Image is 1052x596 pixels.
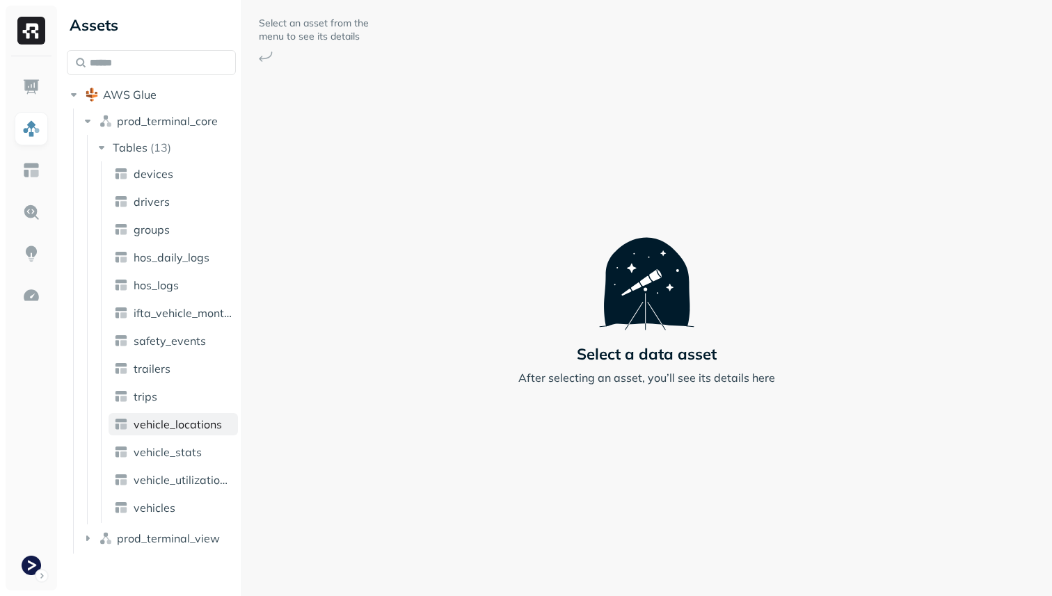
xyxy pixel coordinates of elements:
[17,17,45,45] img: Ryft
[99,531,113,545] img: namespace
[67,14,236,36] div: Assets
[99,114,113,128] img: namespace
[22,161,40,179] img: Asset Explorer
[22,78,40,96] img: Dashboard
[599,210,694,330] img: Telescope
[109,497,238,519] a: vehicles
[114,334,128,348] img: table
[134,362,170,376] span: trailers
[114,362,128,376] img: table
[134,167,173,181] span: devices
[109,246,238,268] a: hos_daily_logs
[134,195,170,209] span: drivers
[134,445,202,459] span: vehicle_stats
[114,250,128,264] img: table
[109,218,238,241] a: groups
[113,140,148,154] span: Tables
[109,385,238,408] a: trips
[577,344,717,364] p: Select a data asset
[259,51,273,62] img: Arrow
[114,195,128,209] img: table
[109,441,238,463] a: vehicle_stats
[114,417,128,431] img: table
[134,473,232,487] span: vehicle_utilization_day
[134,389,157,403] span: trips
[117,531,220,545] span: prod_terminal_view
[134,501,175,515] span: vehicles
[117,114,218,128] span: prod_terminal_core
[103,88,157,102] span: AWS Glue
[114,223,128,236] img: table
[114,306,128,320] img: table
[150,140,171,154] p: ( 13 )
[109,191,238,213] a: drivers
[22,287,40,305] img: Optimization
[109,469,238,491] a: vehicle_utilization_day
[109,357,238,380] a: trailers
[109,163,238,185] a: devices
[109,274,238,296] a: hos_logs
[81,110,237,132] button: prod_terminal_core
[134,306,232,320] span: ifta_vehicle_months
[114,389,128,403] img: table
[22,120,40,138] img: Assets
[114,167,128,181] img: table
[22,203,40,221] img: Query Explorer
[114,445,128,459] img: table
[134,278,179,292] span: hos_logs
[518,369,775,386] p: After selecting an asset, you’ll see its details here
[134,417,222,431] span: vehicle_locations
[81,527,237,549] button: prod_terminal_view
[134,223,170,236] span: groups
[95,136,237,159] button: Tables(13)
[67,83,236,106] button: AWS Glue
[259,17,370,43] p: Select an asset from the menu to see its details
[22,245,40,263] img: Insights
[109,330,238,352] a: safety_events
[114,278,128,292] img: table
[114,501,128,515] img: table
[22,556,41,575] img: Terminal
[85,88,99,102] img: root
[109,413,238,435] a: vehicle_locations
[134,334,206,348] span: safety_events
[109,302,238,324] a: ifta_vehicle_months
[134,250,209,264] span: hos_daily_logs
[114,473,128,487] img: table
